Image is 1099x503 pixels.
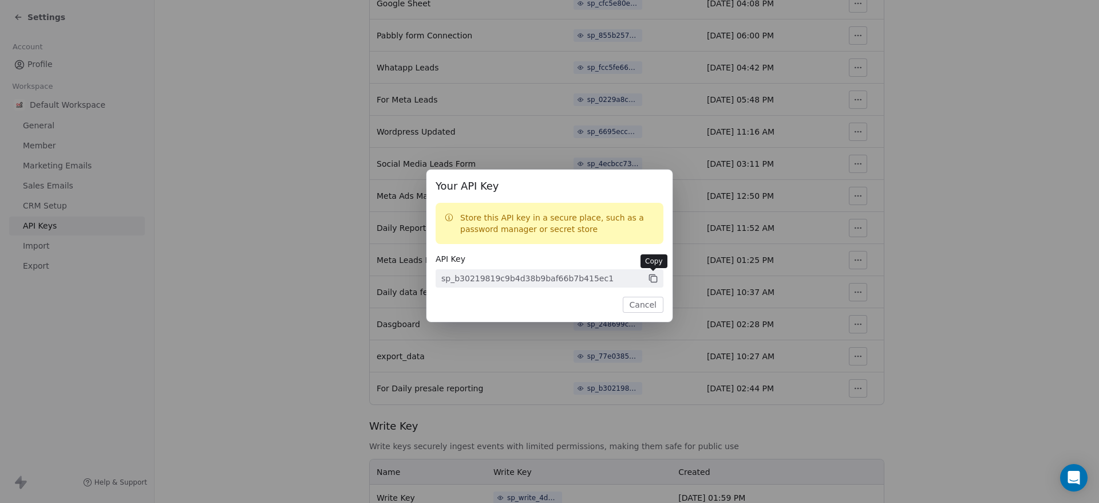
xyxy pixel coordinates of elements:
[460,212,654,235] p: Store this API key in a secure place, such as a password manager or secret store
[436,179,663,194] span: Your API Key
[436,253,663,265] span: API Key
[441,273,614,284] div: sp_b30219819c9b4d38b9baf66b7b415ec1
[645,257,663,266] p: Copy
[623,297,663,313] button: Cancel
